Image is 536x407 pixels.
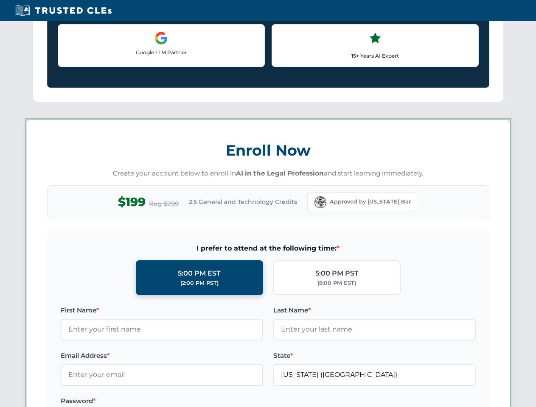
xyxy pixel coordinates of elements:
p: 15+ Years AI Expert [279,52,471,60]
strong: AI in the Legal Profession [236,169,324,177]
span: Approved by [US_STATE] Bar [330,198,411,206]
img: Florida Bar [314,196,326,208]
input: Florida (FL) [273,364,476,385]
span: 2.5 General and Technology Credits [189,197,297,206]
label: First Name [61,305,263,315]
div: (8:00 PM EST) [317,279,356,287]
h3: Enroll Now [47,137,489,164]
label: State [273,351,476,361]
label: Email Address [61,351,263,361]
p: Google LLM Partner [65,48,258,56]
input: Enter your last name [273,319,476,340]
div: 5:00 PM PST [315,268,359,279]
span: Reg $299 [149,199,179,209]
img: Google [154,31,168,45]
p: Create your account below to enroll in and start learning immediately. [47,169,489,178]
label: Last Name [273,305,476,315]
div: 5:00 PM EST [178,268,221,279]
img: Trusted CLEs [13,4,114,17]
span: I prefer to attend at the following time: [61,243,476,254]
span: $199 [118,192,146,212]
label: Password [61,396,263,406]
input: Enter your email [61,364,263,385]
div: (2:00 PM PST) [180,279,219,287]
input: Enter your first name [61,319,263,340]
